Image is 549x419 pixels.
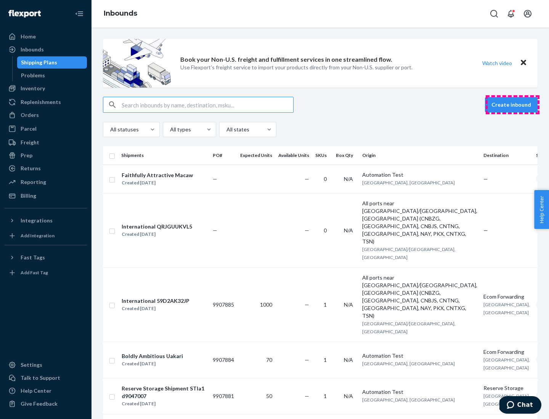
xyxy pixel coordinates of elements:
div: Reserve Storage Shipment STIa1d9047007 [122,385,206,400]
div: Ecom Forwarding [483,293,530,301]
a: Prep [5,149,87,162]
div: Boldly Ambitious Uakari [122,352,183,360]
span: — [213,176,217,182]
a: Freight [5,136,87,149]
ol: breadcrumbs [98,3,143,25]
span: — [305,357,309,363]
span: [GEOGRAPHIC_DATA], [GEOGRAPHIC_DATA] [483,393,530,407]
div: Parcel [21,125,37,133]
div: Prep [21,152,32,159]
a: Problems [17,69,87,82]
a: Inventory [5,82,87,94]
span: 1 [324,393,327,399]
span: 0 [324,176,327,182]
button: Open Search Box [486,6,502,21]
span: N/A [344,227,353,233]
button: Integrations [5,214,87,227]
span: [GEOGRAPHIC_DATA], [GEOGRAPHIC_DATA] [362,397,455,403]
th: Shipments [118,146,210,165]
span: — [305,176,309,182]
span: [GEOGRAPHIC_DATA], [GEOGRAPHIC_DATA] [362,180,455,186]
div: Reserve Storage [483,384,530,392]
button: Talk to Support [5,372,87,384]
div: Help Center [21,387,51,395]
span: [GEOGRAPHIC_DATA]/[GEOGRAPHIC_DATA], [GEOGRAPHIC_DATA] [362,246,456,260]
div: Add Fast Tag [21,269,48,276]
span: 70 [266,357,272,363]
span: [GEOGRAPHIC_DATA], [GEOGRAPHIC_DATA] [483,302,530,315]
a: Replenishments [5,96,87,108]
div: Created [DATE] [122,179,193,187]
button: Close [518,58,528,69]
div: Home [21,33,36,40]
div: Inventory [21,85,45,92]
td: 9907885 [210,267,237,342]
span: — [213,227,217,233]
div: All ports near [GEOGRAPHIC_DATA]/[GEOGRAPHIC_DATA], [GEOGRAPHIC_DATA] (CNBZG, [GEOGRAPHIC_DATA], ... [362,200,477,245]
div: Settings [21,361,42,369]
td: 9907881 [210,378,237,414]
div: Give Feedback [21,400,58,408]
p: Use Flexport’s freight service to import your products directly from your Non-U.S. supplier or port. [180,64,413,71]
a: Shipping Plans [17,56,87,69]
a: Reporting [5,176,87,188]
span: — [483,176,488,182]
a: Parcel [5,123,87,135]
span: [GEOGRAPHIC_DATA]/[GEOGRAPHIC_DATA], [GEOGRAPHIC_DATA] [362,321,456,334]
span: — [483,227,488,233]
span: [GEOGRAPHIC_DATA], [GEOGRAPHIC_DATA] [483,357,530,371]
div: Created [DATE] [122,230,192,238]
a: Orders [5,109,87,121]
div: Freight [21,139,39,146]
button: Create inbound [485,97,538,112]
input: All types [169,126,170,133]
div: Integrations [21,217,53,224]
span: N/A [344,301,353,308]
th: SKUs [312,146,333,165]
a: Add Fast Tag [5,267,87,279]
button: Watch video [477,58,517,69]
a: Help Center [5,385,87,397]
button: Give Feedback [5,398,87,410]
button: Open account menu [520,6,535,21]
div: Created [DATE] [122,360,183,368]
div: Orders [21,111,39,119]
span: 1000 [260,301,272,308]
p: Book your Non-U.S. freight and fulfillment services in one streamlined flow. [180,55,392,64]
div: Ecom Forwarding [483,348,530,356]
th: Expected Units [237,146,275,165]
div: Inbounds [21,46,44,53]
span: N/A [344,176,353,182]
a: Add Integration [5,230,87,242]
div: Created [DATE] [122,400,206,408]
div: International QRJGUUKVL5 [122,223,192,230]
span: 50 [266,393,272,399]
button: Fast Tags [5,251,87,264]
th: Origin [359,146,480,165]
span: N/A [344,357,353,363]
th: PO# [210,146,237,165]
button: Help Center [534,190,549,229]
span: 1 [324,357,327,363]
span: [GEOGRAPHIC_DATA], [GEOGRAPHIC_DATA] [362,361,455,366]
div: Created [DATE] [122,305,189,312]
div: All ports near [GEOGRAPHIC_DATA]/[GEOGRAPHIC_DATA], [GEOGRAPHIC_DATA] (CNBZG, [GEOGRAPHIC_DATA], ... [362,274,477,320]
span: — [305,301,309,308]
span: 1 [324,301,327,308]
span: — [305,393,309,399]
a: Home [5,30,87,43]
button: Close Navigation [72,6,87,21]
span: N/A [344,393,353,399]
div: Talk to Support [21,374,60,382]
a: Inbounds [104,9,137,18]
div: Automation Test [362,388,477,396]
span: 0 [324,227,327,233]
img: Flexport logo [8,10,41,18]
input: All statuses [109,126,110,133]
div: Automation Test [362,352,477,360]
div: Add Integration [21,232,55,239]
div: Returns [21,165,41,172]
th: Available Units [275,146,312,165]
